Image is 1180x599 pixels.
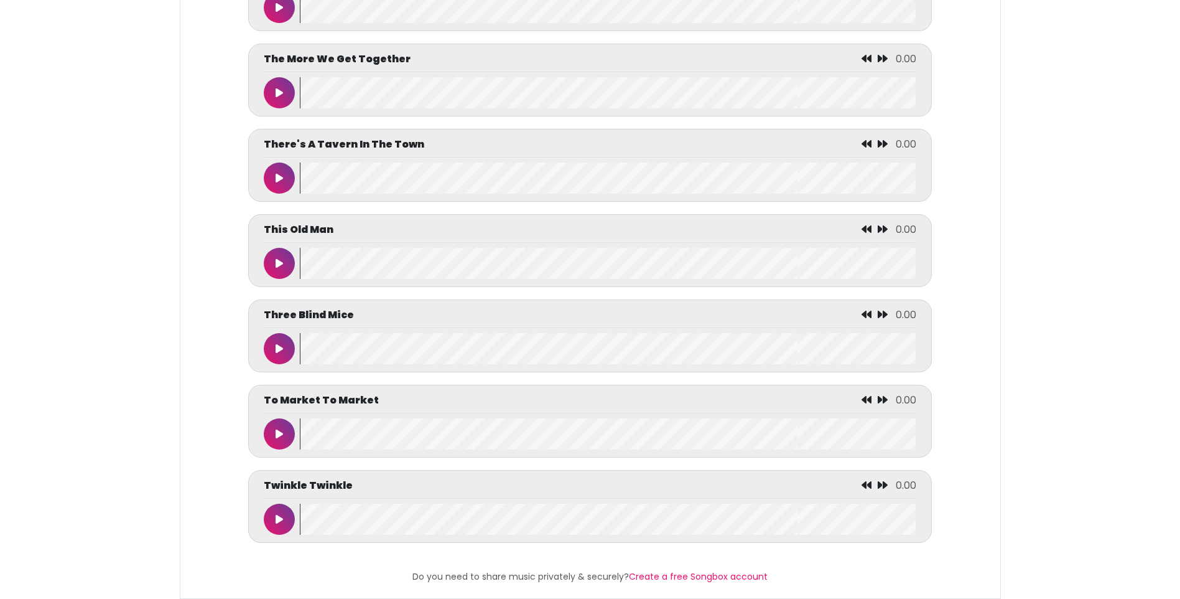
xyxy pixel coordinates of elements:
span: 0.00 [896,478,916,493]
p: Twinkle Twinkle [264,478,353,493]
p: To Market To Market [264,393,379,408]
span: 0.00 [896,393,916,407]
p: This Old Man [264,222,333,237]
span: 0.00 [896,52,916,66]
span: 0.00 [896,137,916,151]
p: Three Blind Mice [264,308,354,323]
p: The More We Get Together [264,52,411,67]
a: Create a free Songbox account [629,570,768,583]
p: There's A Tavern In The Town [264,137,424,152]
span: 0.00 [896,308,916,322]
p: Do you need to share music privately & securely? [188,570,993,583]
span: 0.00 [896,222,916,237]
